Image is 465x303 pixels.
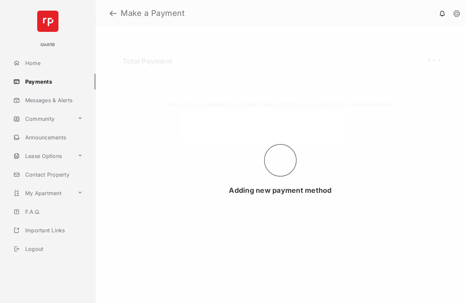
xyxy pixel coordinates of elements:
[11,241,96,257] a: Logout
[11,111,75,127] a: Community
[11,167,96,183] a: Contact Property
[37,11,58,32] img: svg+xml;base64,PHN2ZyB4bWxucz0iaHR0cDovL3d3dy53My5vcmcvMjAwMC9zdmciIHdpZHRoPSI2NCIgaGVpZ2h0PSI2NC...
[11,92,96,108] a: Messages & Alerts
[229,186,331,194] span: Adding new payment method
[41,41,55,48] p: Unit10
[11,204,96,220] a: F.A.Q.
[11,222,85,238] a: Important Links
[11,185,75,201] a: My Apartment
[121,9,185,17] strong: Make a Payment
[11,74,96,90] a: Payments
[11,148,75,164] a: Lease Options
[11,55,96,71] a: Home
[11,129,96,145] a: Announcements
